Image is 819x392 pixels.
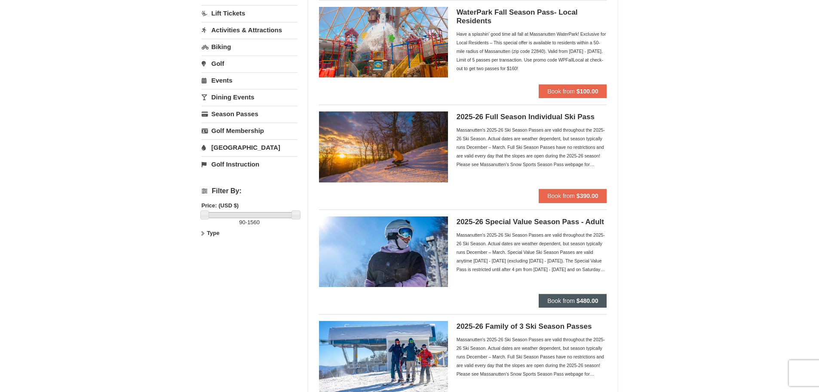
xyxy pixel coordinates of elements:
a: Lift Tickets [202,5,298,21]
button: Book from $100.00 [539,84,607,98]
a: Golf [202,56,298,71]
strong: $480.00 [577,297,598,304]
h5: WaterPark Fall Season Pass- Local Residents [457,8,607,25]
h5: 2025-26 Full Season Individual Ski Pass [457,113,607,121]
a: Dining Events [202,89,298,105]
h4: Filter By: [202,187,298,195]
h5: 2025-26 Family of 3 Ski Season Passes [457,322,607,331]
strong: Price: (USD $) [202,202,239,209]
img: 6619937-199-446e7550.jpg [319,321,448,392]
span: 90 [239,219,245,225]
div: Have a splashin' good time all fall at Massanutten WaterPark! Exclusive for Local Residents – Thi... [457,30,607,73]
img: 6619937-198-dda1df27.jpg [319,216,448,287]
a: Season Passes [202,106,298,122]
a: Activities & Attractions [202,22,298,38]
span: Book from [547,192,575,199]
a: Biking [202,39,298,55]
a: [GEOGRAPHIC_DATA] [202,139,298,155]
img: 6619937-212-8c750e5f.jpg [319,7,448,77]
img: 6619937-208-2295c65e.jpg [319,111,448,182]
div: Massanutten's 2025-26 Ski Season Passes are valid throughout the 2025-26 Ski Season. Actual dates... [457,126,607,169]
button: Book from $480.00 [539,294,607,308]
div: Massanutten's 2025-26 Ski Season Passes are valid throughout the 2025-26 Ski Season. Actual dates... [457,335,607,378]
div: Massanutten's 2025-26 Ski Season Passes are valid throughout the 2025-26 Ski Season. Actual dates... [457,231,607,274]
h5: 2025-26 Special Value Season Pass - Adult [457,218,607,226]
span: 1560 [247,219,260,225]
strong: $100.00 [577,88,598,95]
span: Book from [547,297,575,304]
a: Golf Instruction [202,156,298,172]
span: Book from [547,88,575,95]
strong: Type [207,230,219,236]
a: Golf Membership [202,123,298,139]
strong: $390.00 [577,192,598,199]
label: - [202,218,298,227]
button: Book from $390.00 [539,189,607,203]
a: Events [202,72,298,88]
